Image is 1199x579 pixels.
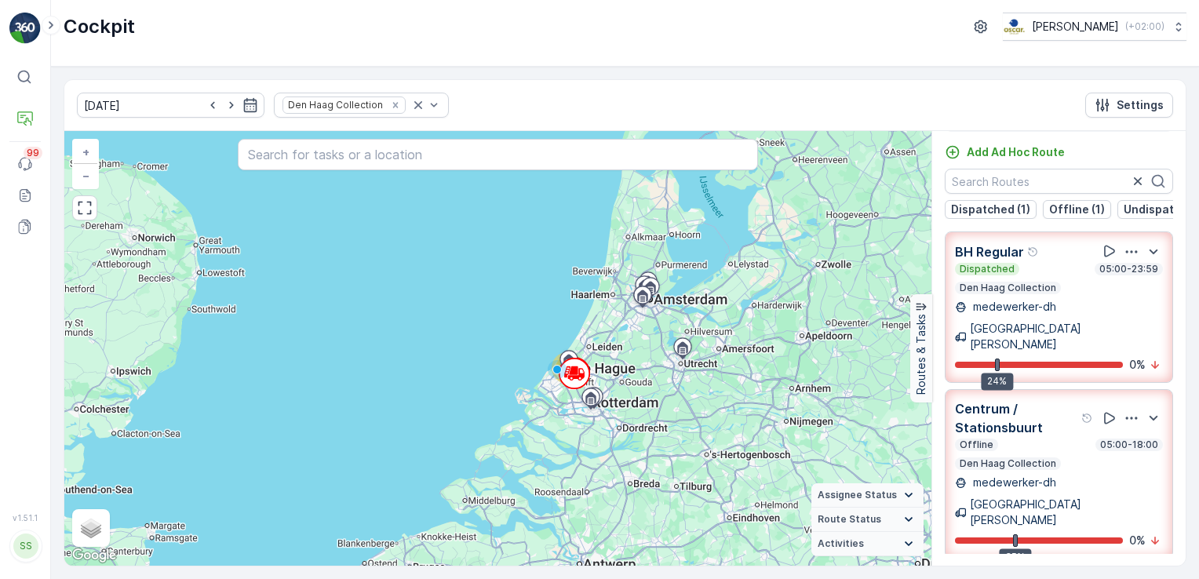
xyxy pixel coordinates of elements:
[74,164,97,188] a: Zoom Out
[9,148,41,180] a: 99
[1125,20,1164,33] p: ( +02:00 )
[970,299,1056,315] p: medewerker-dh
[945,144,1065,160] a: Add Ad Hoc Route
[913,315,929,395] p: Routes & Tasks
[958,439,995,451] p: Offline
[9,526,41,566] button: SS
[1099,439,1160,451] p: 05:00-18:00
[9,13,41,44] img: logo
[818,513,881,526] span: Route Status
[945,200,1037,219] button: Dispatched (1)
[970,475,1056,490] p: medewerker-dh
[552,352,583,384] div: 47
[945,169,1173,194] input: Search Routes
[811,508,924,532] summary: Route Status
[74,511,108,545] a: Layers
[64,14,135,39] p: Cockpit
[811,532,924,556] summary: Activities
[818,537,864,550] span: Activities
[967,144,1065,160] p: Add Ad Hoc Route
[387,99,404,111] div: Remove Den Haag Collection
[955,242,1024,261] p: BH Regular
[818,489,897,501] span: Assignee Status
[1129,533,1146,548] p: 0 %
[970,497,1163,528] p: [GEOGRAPHIC_DATA][PERSON_NAME]
[238,139,758,170] input: Search for tasks or a location
[68,545,120,566] img: Google
[9,513,41,523] span: v 1.51.1
[1117,97,1164,113] p: Settings
[970,321,1163,352] p: [GEOGRAPHIC_DATA][PERSON_NAME]
[82,169,90,182] span: −
[13,533,38,559] div: SS
[1027,246,1040,258] div: Help Tooltip Icon
[1043,200,1111,219] button: Offline (1)
[958,457,1058,470] p: Den Haag Collection
[999,548,1031,566] div: 35%
[1003,13,1186,41] button: [PERSON_NAME](+02:00)
[951,202,1030,217] p: Dispatched (1)
[1085,93,1173,118] button: Settings
[74,140,97,164] a: Zoom In
[27,147,39,159] p: 99
[1003,18,1026,35] img: basis-logo_rgb2x.png
[1081,412,1094,424] div: Help Tooltip Icon
[68,545,120,566] a: Open this area in Google Maps (opens a new window)
[1032,19,1119,35] p: [PERSON_NAME]
[77,93,264,118] input: dd/mm/yyyy
[1049,202,1105,217] p: Offline (1)
[283,97,385,112] div: Den Haag Collection
[958,282,1058,294] p: Den Haag Collection
[958,263,1016,275] p: Dispatched
[981,373,1013,390] div: 24%
[1098,263,1160,275] p: 05:00-23:59
[811,483,924,508] summary: Assignee Status
[955,399,1078,437] p: Centrum / Stationsbuurt
[82,145,89,158] span: +
[1129,357,1146,373] p: 0 %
